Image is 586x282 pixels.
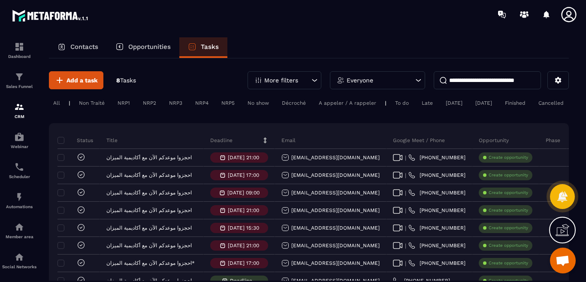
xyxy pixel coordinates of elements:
[489,155,528,161] p: Create opportunity
[2,144,36,149] p: Webinar
[405,260,406,267] span: |
[228,243,259,249] p: [DATE] 21:00
[14,42,24,52] img: formation
[405,172,406,179] span: |
[210,137,233,144] p: Deadline
[489,225,528,231] p: Create opportunity
[128,43,171,51] p: Opportunities
[228,260,259,266] p: [DATE] 17:00
[2,215,36,246] a: automationsautomationsMember area
[201,43,219,51] p: Tasks
[228,155,259,161] p: [DATE] 21:00
[264,77,298,83] p: More filters
[2,174,36,179] p: Scheduler
[479,137,509,144] p: Opportunity
[75,98,109,108] div: Non Traité
[217,98,239,108] div: NRP5
[106,172,192,178] p: احجزوا موعدكم الآن مع أكاديمية الميزان
[14,252,24,262] img: social-network
[107,37,179,58] a: Opportunities
[113,98,134,108] div: NRP1
[278,98,310,108] div: Décroché
[49,71,103,89] button: Add a task
[14,222,24,232] img: automations
[106,243,192,249] p: احجزوا موعدكم الآن مع أكاديمية الميزان
[2,35,36,65] a: formationformationDashboard
[2,114,36,119] p: CRM
[489,243,528,249] p: Create opportunity
[489,260,528,266] p: Create opportunity
[405,225,406,231] span: |
[227,190,260,196] p: [DATE] 09:00
[106,155,192,161] p: احجزوا موعدكم الآن مع أكاديمية الميزان
[385,100,387,106] p: |
[60,137,93,144] p: Status
[281,137,296,144] p: Email
[106,190,192,196] p: احجزوا موعدكم الآن مع أكاديمية الميزان
[228,207,259,213] p: [DATE] 21:00
[2,234,36,239] p: Member area
[14,72,24,82] img: formation
[408,224,465,231] a: [PHONE_NUMBER]
[393,137,445,144] p: Google Meet / Phone
[70,43,98,51] p: Contacts
[116,76,136,85] p: 8
[139,98,160,108] div: NRP2
[550,248,576,273] a: Ouvrir le chat
[49,37,107,58] a: Contacts
[408,172,465,179] a: [PHONE_NUMBER]
[441,98,467,108] div: [DATE]
[417,98,437,108] div: Late
[2,185,36,215] a: automationsautomationsAutomations
[66,76,98,85] span: Add a task
[2,84,36,89] p: Sales Funnel
[106,207,192,213] p: احجزوا موعدكم الآن مع أكاديمية الميزان
[2,95,36,125] a: formationformationCRM
[191,98,213,108] div: NRP4
[49,98,64,108] div: All
[347,77,373,83] p: Everyone
[2,125,36,155] a: automationsautomationsWebinar
[69,100,70,106] p: |
[408,154,465,161] a: [PHONE_NUMBER]
[14,162,24,172] img: scheduler
[534,98,568,108] div: Cancelled
[489,207,528,213] p: Create opportunity
[14,132,24,142] img: automations
[14,102,24,112] img: formation
[2,155,36,185] a: schedulerschedulerScheduler
[408,207,465,214] a: [PHONE_NUMBER]
[405,190,406,196] span: |
[314,98,381,108] div: A appeler / A rappeler
[2,65,36,95] a: formationformationSales Funnel
[106,225,192,231] p: احجزوا موعدكم الآن مع أكاديمية الميزان
[2,246,36,276] a: social-networksocial-networkSocial Networks
[405,207,406,214] span: |
[471,98,496,108] div: [DATE]
[165,98,187,108] div: NRP3
[228,225,259,231] p: [DATE] 15:30
[243,98,273,108] div: No show
[546,137,560,144] p: Phase
[489,172,528,178] p: Create opportunity
[106,260,195,266] p: احجزوا موعدكم الآن مع أكاديمية الميزان*
[228,172,259,178] p: [DATE] 17:00
[2,264,36,269] p: Social Networks
[120,77,136,84] span: Tasks
[405,243,406,249] span: |
[501,98,530,108] div: Finished
[12,8,89,23] img: logo
[14,192,24,202] img: automations
[106,137,118,144] p: Title
[408,189,465,196] a: [PHONE_NUMBER]
[391,98,413,108] div: To do
[2,204,36,209] p: Automations
[2,54,36,59] p: Dashboard
[408,242,465,249] a: [PHONE_NUMBER]
[179,37,227,58] a: Tasks
[408,260,465,267] a: [PHONE_NUMBER]
[405,155,406,161] span: |
[489,190,528,196] p: Create opportunity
